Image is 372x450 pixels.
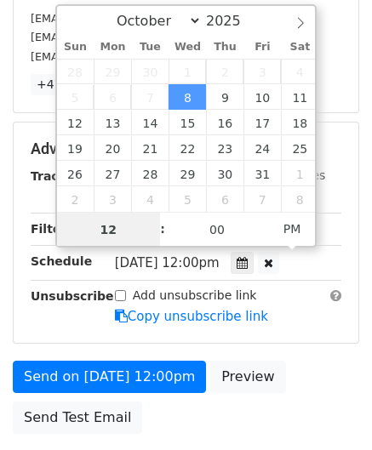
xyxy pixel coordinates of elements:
[57,213,161,247] input: Hour
[31,222,74,236] strong: Filters
[281,110,318,135] span: October 18, 2025
[133,287,257,305] label: Add unsubscribe link
[206,161,243,186] span: October 30, 2025
[131,84,169,110] span: October 7, 2025
[243,84,281,110] span: October 10, 2025
[160,212,165,246] span: :
[31,254,92,268] strong: Schedule
[206,42,243,53] span: Thu
[202,13,263,29] input: Year
[281,84,318,110] span: October 11, 2025
[57,161,94,186] span: October 26, 2025
[115,255,220,271] span: [DATE] 12:00pm
[94,84,131,110] span: October 6, 2025
[31,12,220,25] small: [EMAIL_ADDRESS][DOMAIN_NAME]
[57,84,94,110] span: October 5, 2025
[169,135,206,161] span: October 22, 2025
[206,135,243,161] span: October 23, 2025
[31,31,220,43] small: [EMAIL_ADDRESS][DOMAIN_NAME]
[57,186,94,212] span: November 2, 2025
[243,110,281,135] span: October 17, 2025
[281,186,318,212] span: November 8, 2025
[243,161,281,186] span: October 31, 2025
[169,84,206,110] span: October 8, 2025
[281,42,318,53] span: Sat
[131,161,169,186] span: October 28, 2025
[31,140,341,158] h5: Advanced
[131,59,169,84] span: September 30, 2025
[281,135,318,161] span: October 25, 2025
[287,368,372,450] iframe: Chat Widget
[131,42,169,53] span: Tue
[13,361,206,393] a: Send on [DATE] 12:00pm
[94,42,131,53] span: Mon
[206,110,243,135] span: October 16, 2025
[131,135,169,161] span: October 21, 2025
[57,59,94,84] span: September 28, 2025
[57,110,94,135] span: October 12, 2025
[169,186,206,212] span: November 5, 2025
[13,402,142,434] a: Send Test Email
[243,186,281,212] span: November 7, 2025
[206,84,243,110] span: October 9, 2025
[169,59,206,84] span: October 1, 2025
[31,289,114,303] strong: Unsubscribe
[281,161,318,186] span: November 1, 2025
[169,42,206,53] span: Wed
[281,59,318,84] span: October 4, 2025
[169,110,206,135] span: October 15, 2025
[269,212,316,246] span: Click to toggle
[243,135,281,161] span: October 24, 2025
[31,74,102,95] a: +47 more
[57,42,94,53] span: Sun
[94,186,131,212] span: November 3, 2025
[243,42,281,53] span: Fri
[243,59,281,84] span: October 3, 2025
[210,361,285,393] a: Preview
[94,135,131,161] span: October 20, 2025
[94,161,131,186] span: October 27, 2025
[131,110,169,135] span: October 14, 2025
[165,213,269,247] input: Minute
[57,135,94,161] span: October 19, 2025
[169,161,206,186] span: October 29, 2025
[206,186,243,212] span: November 6, 2025
[131,186,169,212] span: November 4, 2025
[31,169,88,183] strong: Tracking
[94,110,131,135] span: October 13, 2025
[115,309,268,324] a: Copy unsubscribe link
[94,59,131,84] span: September 29, 2025
[31,50,220,63] small: [EMAIL_ADDRESS][DOMAIN_NAME]
[206,59,243,84] span: October 2, 2025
